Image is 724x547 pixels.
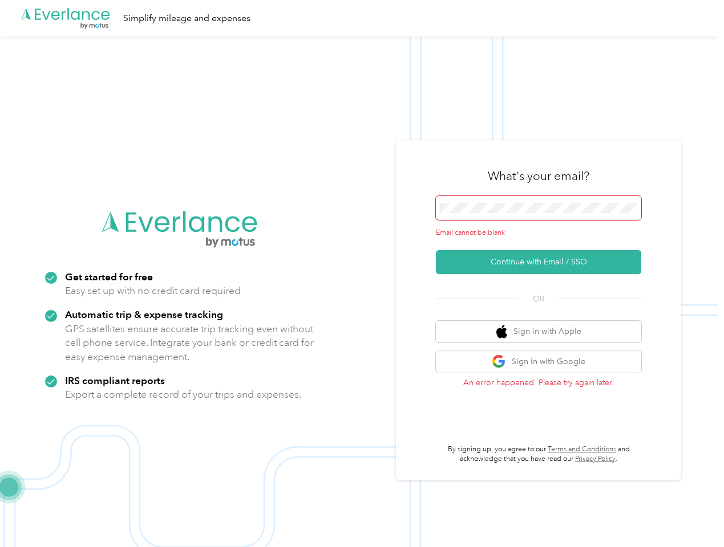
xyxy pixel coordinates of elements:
[65,387,301,402] p: Export a complete record of your trips and expenses.
[436,350,641,373] button: google logoSign in with Google
[436,321,641,343] button: apple logoSign in with Apple
[436,444,641,464] p: By signing up, you agree to our and acknowledge that you have read our .
[548,445,616,454] a: Terms and Conditions
[65,271,153,283] strong: Get started for free
[65,322,314,364] p: GPS satellites ensure accurate trip tracking even without cell phone service. Integrate your bank...
[492,354,506,369] img: google logo
[65,374,165,386] strong: IRS compliant reports
[488,168,589,184] h3: What's your email?
[123,11,250,26] div: Simplify mileage and expenses
[496,325,508,339] img: apple logo
[65,284,241,298] p: Easy set up with no credit card required
[65,308,223,320] strong: Automatic trip & expense tracking
[436,228,641,238] div: Email cannot be blank
[575,455,616,463] a: Privacy Policy
[436,250,641,274] button: Continue with Email / SSO
[436,377,641,389] p: An error happened. Please try again later.
[519,293,559,305] span: OR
